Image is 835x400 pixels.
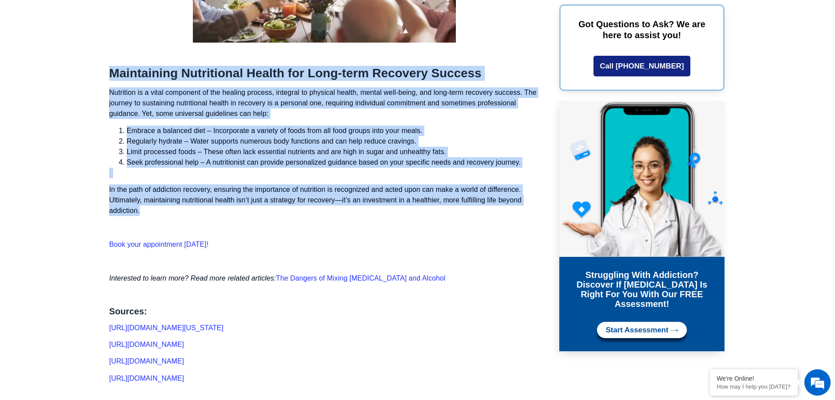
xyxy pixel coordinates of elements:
li: Regularly hydrate – Water supports numerous body functions and can help reduce cravings. [127,136,540,147]
span: Start Assessment [606,326,668,334]
a: The Dangers of Mixing [MEDICAL_DATA] and Alcohol [276,274,446,282]
i: Interested to learn more? Read more related articles: [109,274,445,282]
div: Navigation go back [10,45,23,58]
li: Embrace a balanced diet – Incorporate a variety of foods from all food groups into your meals. [127,126,540,136]
a: Call [PHONE_NUMBER] [593,56,691,76]
h2: Maintaining Nutritional Health for Long-term Recovery Success [109,66,540,81]
span: Call [PHONE_NUMBER] [600,62,684,70]
p: In the path of addiction recovery, ensuring the importance of nutrition is recognized and acted u... [109,184,540,216]
a: [URL][DOMAIN_NAME] [109,341,184,348]
div: Chat with us now [59,46,160,58]
p: How may I help you today? [717,383,791,390]
a: [URL][DOMAIN_NAME] [109,375,184,382]
li: Limit processed foods – These often lack essential nutrients and are high in sugar and unhealthy ... [127,147,540,157]
img: Online Suboxone Treatment - Opioid Addiction Treatment using phone [559,101,725,257]
textarea: Type your message and hit 'Enter' [4,240,167,270]
a: [URL][DOMAIN_NAME] [109,357,184,365]
h3: Struggling with addiction? Discover if [MEDICAL_DATA] is right for you with our FREE Assessment! [566,270,718,309]
div: We're Online! [717,375,791,382]
a: Start Assessment [597,322,687,338]
li: Seek professional help – A nutritionist can provide personalized guidance based on your specific ... [127,157,540,168]
a: [URL][DOMAIN_NAME][US_STATE] [109,324,224,332]
div: Minimize live chat window [144,4,165,25]
a: Book your appointment [DATE]! [109,241,209,248]
p: Nutrition is a vital component of the healing process, integral to physical health, mental well-b... [109,87,540,119]
h3: Sources: [109,307,540,316]
p: Got Questions to Ask? We are here to assist you! [574,19,710,41]
span: We're online! [51,111,121,199]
